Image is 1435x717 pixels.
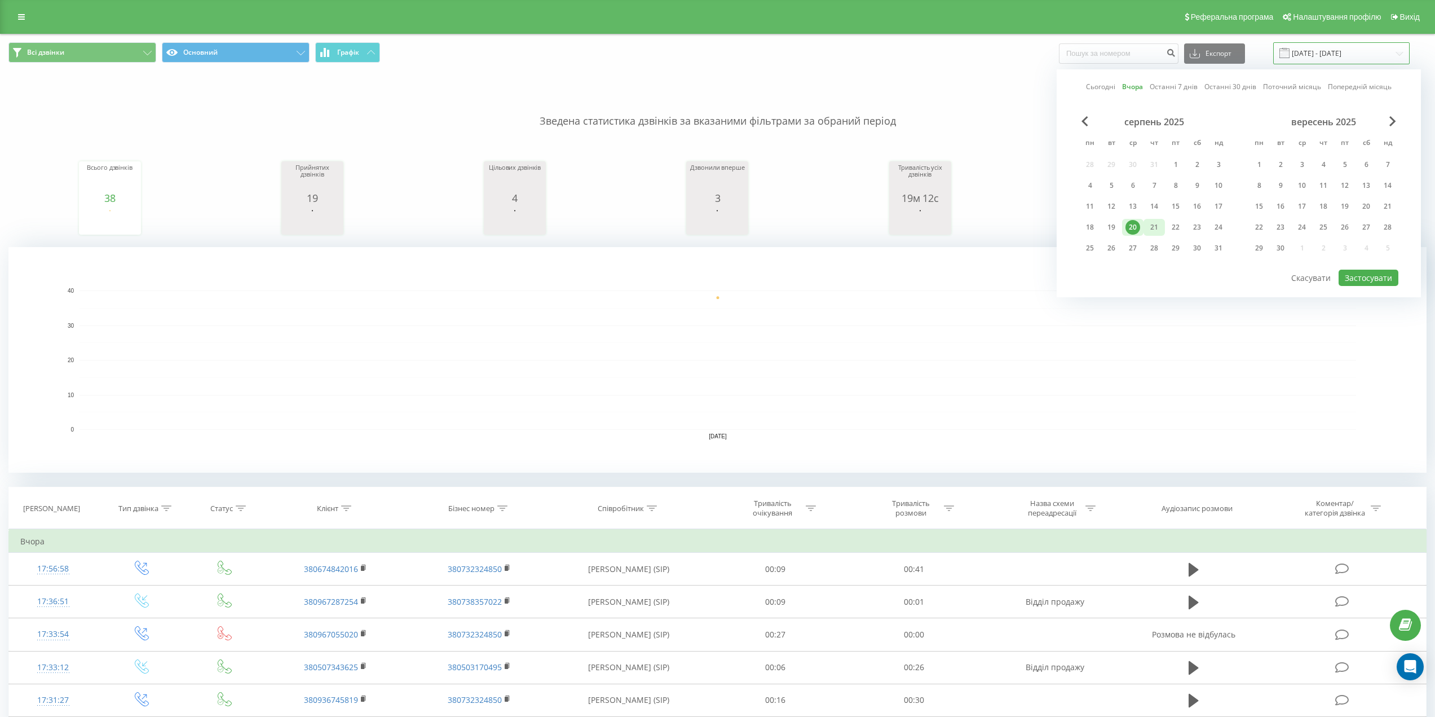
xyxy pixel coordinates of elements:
[1186,240,1208,257] div: сб 30 серп 2025 р.
[1152,629,1235,640] span: Розмова не відбулась
[1208,198,1229,215] div: нд 17 серп 2025 р.
[1186,177,1208,194] div: сб 9 серп 2025 р.
[68,392,74,398] text: 10
[551,553,707,586] td: [PERSON_NAME] (SIP)
[448,564,502,574] a: 380732324850
[487,164,543,192] div: Цільових дзвінків
[1273,199,1288,214] div: 16
[1122,81,1143,92] a: Вчора
[1379,135,1396,152] abbr: неділя
[162,42,310,63] button: Основний
[1334,198,1355,215] div: пт 19 вер 2025 р.
[1103,135,1120,152] abbr: вівторок
[1101,177,1122,194] div: вт 5 серп 2025 р.
[1125,199,1140,214] div: 13
[1208,177,1229,194] div: нд 10 серп 2025 р.
[709,433,727,439] text: [DATE]
[1337,157,1352,172] div: 5
[1380,199,1395,214] div: 21
[448,596,502,607] a: 380738357022
[1273,178,1288,193] div: 9
[1263,81,1321,92] a: Поточний місяць
[1083,220,1097,235] div: 18
[1248,219,1270,236] div: пн 22 вер 2025 р.
[1248,156,1270,173] div: пн 1 вер 2025 р.
[304,564,358,574] a: 380674842016
[1083,178,1097,193] div: 4
[1252,220,1266,235] div: 22
[1272,135,1289,152] abbr: вівторок
[1295,178,1309,193] div: 10
[1336,135,1353,152] abbr: п’ятниця
[1147,241,1162,256] div: 28
[1273,157,1288,172] div: 2
[598,504,644,513] div: Співробітник
[689,204,745,237] div: A chart.
[304,662,358,672] a: 380507343625
[448,504,494,513] div: Бізнес номер
[284,204,341,237] div: A chart.
[1081,135,1098,152] abbr: понеділок
[1293,135,1310,152] abbr: середа
[1168,178,1183,193] div: 8
[1377,177,1398,194] div: нд 14 вер 2025 р.
[23,504,80,513] div: [PERSON_NAME]
[1270,219,1291,236] div: вт 23 вер 2025 р.
[1273,241,1288,256] div: 30
[1252,199,1266,214] div: 15
[1101,219,1122,236] div: вт 19 серп 2025 р.
[1380,178,1395,193] div: 14
[881,499,941,518] div: Тривалість розмови
[448,662,502,672] a: 380503170495
[1248,240,1270,257] div: пн 29 вер 2025 р.
[1168,157,1183,172] div: 1
[1190,199,1204,214] div: 16
[1143,240,1165,257] div: чт 28 серп 2025 р.
[1211,178,1226,193] div: 10
[1211,157,1226,172] div: 3
[1086,81,1115,92] a: Сьогодні
[1104,199,1119,214] div: 12
[1122,240,1143,257] div: ср 27 серп 2025 р.
[8,91,1427,129] p: Зведена статистика дзвінків за вказаними фільтрами за обраний період
[892,204,948,237] div: A chart.
[1334,219,1355,236] div: пт 26 вер 2025 р.
[1122,219,1143,236] div: ср 20 серп 2025 р.
[1252,241,1266,256] div: 29
[1104,178,1119,193] div: 5
[845,586,983,618] td: 00:01
[1190,157,1204,172] div: 2
[1380,220,1395,235] div: 28
[1165,219,1186,236] div: пт 22 серп 2025 р.
[983,586,1127,618] td: Відділ продажу
[1355,198,1377,215] div: сб 20 вер 2025 р.
[448,629,502,640] a: 380732324850
[1334,177,1355,194] div: пт 12 вер 2025 р.
[1377,198,1398,215] div: нд 21 вер 2025 р.
[284,164,341,192] div: Прийнятих дзвінків
[1337,199,1352,214] div: 19
[1339,270,1398,286] button: Застосувати
[1377,219,1398,236] div: нд 28 вер 2025 р.
[1295,220,1309,235] div: 24
[68,323,74,329] text: 30
[82,164,138,192] div: Всього дзвінків
[1165,177,1186,194] div: пт 8 серп 2025 р.
[845,618,983,651] td: 00:00
[1273,220,1288,235] div: 23
[1248,116,1398,127] div: вересень 2025
[689,164,745,192] div: Дзвонили вперше
[1190,178,1204,193] div: 9
[1147,178,1162,193] div: 7
[1083,199,1097,214] div: 11
[1377,156,1398,173] div: нд 7 вер 2025 р.
[317,504,338,513] div: Клієнт
[1165,240,1186,257] div: пт 29 серп 2025 р.
[1316,199,1331,214] div: 18
[707,586,845,618] td: 00:09
[1104,220,1119,235] div: 19
[551,586,707,618] td: [PERSON_NAME] (SIP)
[1122,198,1143,215] div: ср 13 серп 2025 р.
[1316,220,1331,235] div: 25
[1146,135,1163,152] abbr: четвер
